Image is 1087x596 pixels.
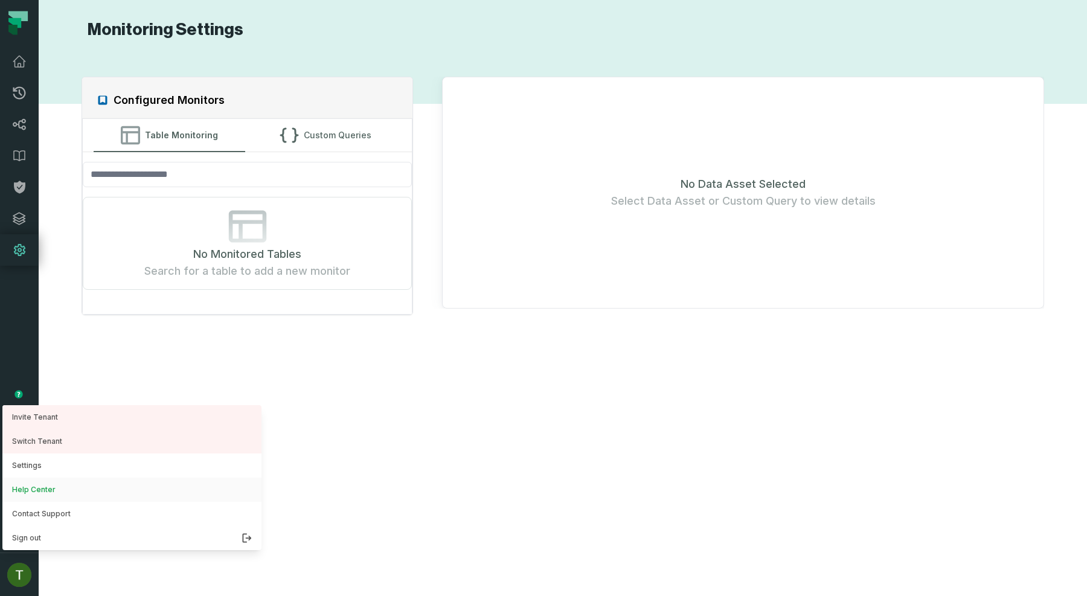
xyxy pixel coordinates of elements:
[2,478,261,502] a: Help Center
[7,563,31,587] img: avatar of Tomer Galun
[94,119,245,152] button: Table Monitoring
[611,193,876,210] span: Select Data Asset or Custom Query to view details
[114,92,225,109] h2: Configured Monitors
[2,405,261,550] div: avatar of Tomer Galun
[2,502,261,526] a: Contact Support
[144,263,350,280] span: Search for a table to add a new monitor
[82,19,243,40] h1: Monitoring Settings
[13,389,24,400] div: Tooltip anchor
[681,176,806,193] span: No Data Asset Selected
[193,246,301,263] span: No Monitored Tables
[2,405,261,429] a: Invite Tenant
[2,526,261,550] button: Sign out
[2,453,261,478] button: Settings
[2,429,261,453] button: Switch Tenant
[250,119,402,152] button: Custom Queries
